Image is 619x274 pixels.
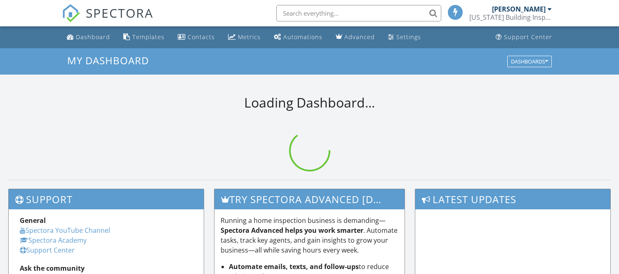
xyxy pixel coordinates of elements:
h3: Try spectora advanced [DATE] [214,189,405,209]
div: Automations [283,33,322,41]
div: Dashboard [76,33,110,41]
p: Running a home inspection business is demanding— . Automate tasks, track key agents, and gain ins... [221,215,398,255]
div: Ask the community [20,263,193,273]
a: Dashboard [64,30,113,45]
a: Support Center [20,246,75,255]
img: The Best Home Inspection Software - Spectora [62,4,80,22]
a: Spectora YouTube Channel [20,226,110,235]
strong: General [20,216,46,225]
strong: Automate emails, texts, and follow-ups [229,262,359,271]
div: [PERSON_NAME] [492,5,546,13]
a: Spectora Academy [20,236,87,245]
div: Dashboards [511,59,548,64]
a: Settings [385,30,424,45]
input: Search everything... [276,5,441,21]
div: Contacts [188,33,215,41]
h3: Latest Updates [415,189,610,209]
div: Templates [132,33,165,41]
a: Metrics [225,30,264,45]
div: Settings [396,33,421,41]
a: SPECTORA [62,11,153,28]
a: Support Center [492,30,555,45]
h3: Support [9,189,204,209]
strong: Spectora Advanced helps you work smarter [221,226,363,235]
a: Advanced [332,30,378,45]
span: SPECTORA [86,4,153,21]
a: Contacts [174,30,218,45]
span: My Dashboard [67,54,149,67]
button: Dashboards [507,56,552,67]
a: Templates [120,30,168,45]
a: Automations (Basic) [271,30,326,45]
div: Support Center [504,33,552,41]
div: Advanced [344,33,375,41]
div: Metrics [238,33,261,41]
div: Florida Building Inspection Group [469,13,552,21]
